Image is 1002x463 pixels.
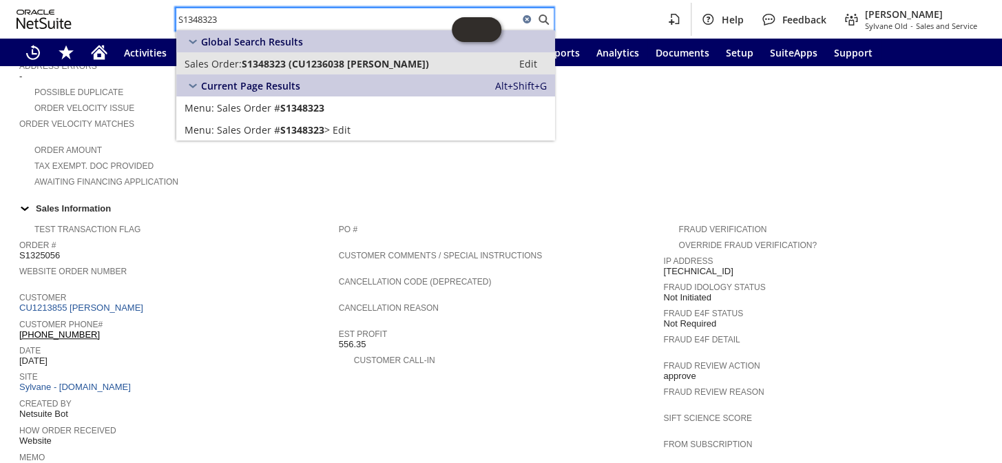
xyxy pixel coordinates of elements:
[19,71,22,82] span: -
[19,453,45,462] a: Memo
[770,46,817,59] span: SuiteApps
[19,426,116,435] a: How Order Received
[477,17,501,42] span: Oracle Guided Learning Widget. To move around, please hold and drag
[663,361,760,371] a: Fraud Review Action
[663,318,716,329] span: Not Required
[19,329,100,340] a: [PHONE_NUMBER]
[19,372,38,382] a: Site
[718,39,762,66] a: Setup
[19,409,68,420] span: Netsuite Bot
[280,101,324,114] span: S1348323
[34,88,123,97] a: Possible Duplicate
[452,17,501,42] iframe: Click here to launch Oracle Guided Learning Help Panel
[826,39,881,66] a: Support
[17,39,50,66] a: Recent Records
[19,250,60,261] span: S1325056
[663,292,711,303] span: Not Initiated
[663,266,733,277] span: [TECHNICAL_ID]
[678,240,816,250] a: Override Fraud Verification?
[19,119,134,129] a: Order Velocity Matches
[910,21,913,31] span: -
[19,399,72,409] a: Created By
[176,96,555,119] a: Sales Order #S1348323
[280,123,324,136] span: S1348323
[782,13,826,26] span: Feedback
[124,46,167,59] span: Activities
[663,371,696,382] span: approve
[663,309,743,318] a: Fraud E4F Status
[201,79,300,92] span: Current Page Results
[34,225,140,234] a: Test Transaction Flag
[217,123,280,136] span: Sales Order #
[19,382,134,392] a: Sylvane - [DOMAIN_NAME]
[865,21,908,31] span: Sylvane Old
[17,10,72,29] svg: logo
[176,119,555,141] a: Edit
[25,44,41,61] svg: Recent Records
[504,55,552,72] a: Edit:
[663,413,751,423] a: Sift Science Score
[19,346,41,356] a: Date
[663,282,765,292] a: Fraud Idology Status
[588,39,647,66] a: Analytics
[647,39,718,66] a: Documents
[663,256,713,266] a: IP Address
[34,145,102,155] a: Order Amount
[185,57,242,70] span: Sales Order:
[175,39,244,66] a: Warehouse
[663,440,752,449] a: From Subscription
[726,46,753,59] span: Setup
[339,225,357,234] a: PO #
[14,199,988,217] td: Sales Information
[596,46,639,59] span: Analytics
[91,44,107,61] svg: Home
[176,52,555,74] a: Sales Order:S1348323 (CU1236038 [PERSON_NAME])Edit:
[865,8,977,21] span: [PERSON_NAME]
[339,251,542,260] a: Customer Comments / Special Instructions
[176,11,519,28] input: Search
[242,57,429,70] span: S1348323 (CU1236038 [PERSON_NAME])
[116,39,175,66] a: Activities
[543,46,580,59] span: Reports
[185,123,214,136] span: Menu:
[34,177,178,187] a: Awaiting Financing Application
[339,329,387,339] a: Est Profit
[495,79,547,92] span: Alt+Shift+G
[19,293,66,302] a: Customer
[916,21,977,31] span: Sales and Service
[19,356,48,367] span: [DATE]
[722,13,744,26] span: Help
[678,225,766,234] a: Fraud Verification
[354,356,435,365] a: Customer Call-in
[19,61,97,71] a: Address Errors
[50,39,83,66] div: Shortcuts
[339,277,492,287] a: Cancellation Code (deprecated)
[185,101,214,114] span: Menu:
[762,39,826,66] a: SuiteApps
[534,39,588,66] a: Reports
[19,240,56,250] a: Order #
[834,46,873,59] span: Support
[217,101,280,114] span: Sales Order #
[14,199,983,217] div: Sales Information
[324,123,351,136] span: > Edit
[535,11,552,28] svg: Search
[34,103,134,113] a: Order Velocity Issue
[339,303,439,313] a: Cancellation Reason
[19,435,52,446] span: Website
[58,44,74,61] svg: Shortcuts
[663,387,764,397] a: Fraud Review Reason
[201,35,303,48] span: Global Search Results
[663,335,740,344] a: Fraud E4F Detail
[19,302,147,313] a: CU1213855 [PERSON_NAME]
[656,46,709,59] span: Documents
[19,320,103,329] a: Customer Phone#
[83,39,116,66] a: Home
[339,339,366,350] span: 556.35
[19,267,127,276] a: Website Order Number
[34,161,154,171] a: Tax Exempt. Doc Provided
